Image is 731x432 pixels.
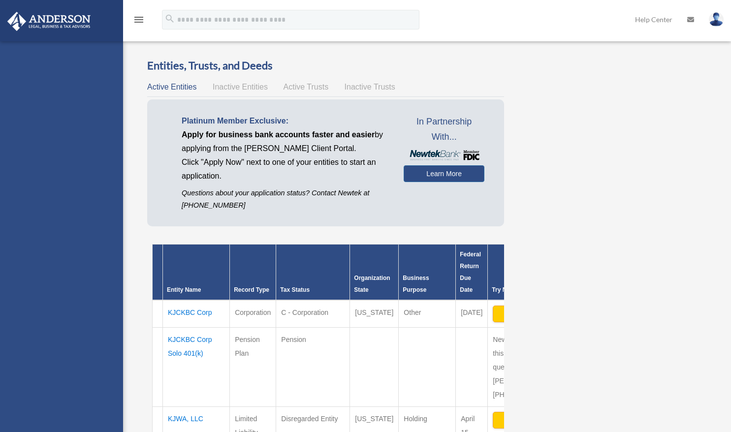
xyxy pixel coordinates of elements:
td: Pension [276,328,350,407]
a: Learn More [404,165,484,182]
p: by applying from the [PERSON_NAME] Client Portal. [182,128,389,155]
img: Anderson Advisors Platinum Portal [4,12,94,31]
a: menu [133,17,145,26]
th: Federal Return Due Date [456,245,488,301]
th: Record Type [230,245,276,301]
i: menu [133,14,145,26]
td: Pension Plan [230,328,276,407]
td: C - Corporation [276,300,350,328]
th: Tax Status [276,245,350,301]
th: Organization State [350,245,399,301]
th: Entity Name [163,245,230,301]
td: Other [399,300,456,328]
p: Platinum Member Exclusive: [182,114,389,128]
span: Apply for business bank accounts faster and easier [182,130,375,139]
td: [DATE] [456,300,488,328]
h3: Entities, Trusts, and Deeds [147,58,504,73]
button: Apply Now [493,306,589,322]
span: Active Trusts [284,83,329,91]
div: Try Newtek Bank [492,284,590,296]
span: In Partnership With... [404,114,484,145]
td: [US_STATE] [350,300,399,328]
th: Business Purpose [399,245,456,301]
img: NewtekBankLogoSM.png [409,150,479,160]
button: Apply Now [493,412,589,429]
i: search [164,13,175,24]
td: Corporation [230,300,276,328]
span: Inactive Entities [213,83,268,91]
td: KJCKBC Corp [163,300,230,328]
p: Questions about your application status? Contact Newtek at [PHONE_NUMBER] [182,187,389,212]
td: KJCKBC Corp Solo 401(k) [163,328,230,407]
span: Active Entities [147,83,196,91]
p: Click "Apply Now" next to one of your entities to start an application. [182,155,389,183]
img: User Pic [709,12,724,27]
td: Newtek Bank does not support this entity type. If you have questions please contact [PERSON_NAME]... [488,328,594,407]
span: Inactive Trusts [345,83,395,91]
